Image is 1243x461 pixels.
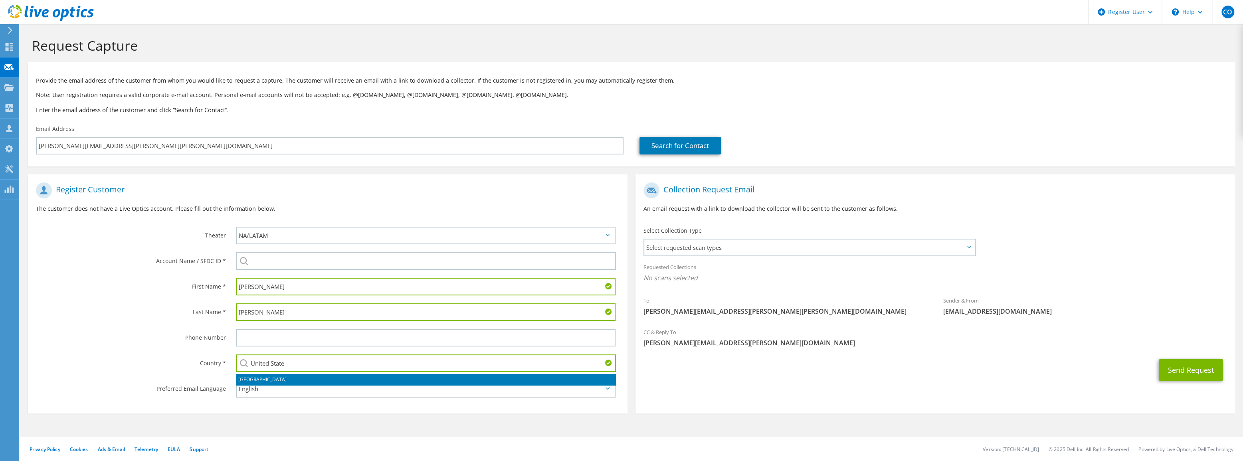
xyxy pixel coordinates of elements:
a: EULA [168,446,180,453]
label: Select Collection Type [643,227,702,235]
span: [PERSON_NAME][EMAIL_ADDRESS][PERSON_NAME][DOMAIN_NAME] [643,338,1227,347]
span: [EMAIL_ADDRESS][DOMAIN_NAME] [943,307,1227,316]
li: © 2025 Dell Inc. All Rights Reserved [1049,446,1129,453]
li: Version: [TECHNICAL_ID] [983,446,1039,453]
li: Powered by Live Optics, a Dell Technology [1138,446,1233,453]
p: An email request with a link to download the collector will be sent to the customer as follows. [643,204,1227,213]
button: Send Request [1159,359,1223,381]
div: Requested Collections [635,259,1235,288]
span: [PERSON_NAME][EMAIL_ADDRESS][PERSON_NAME][PERSON_NAME][DOMAIN_NAME] [643,307,927,316]
a: Cookies [70,446,88,453]
svg: \n [1172,8,1179,16]
a: Search for Contact [639,137,721,154]
h3: Enter the email address of the customer and click “Search for Contact”. [36,105,1227,114]
a: Ads & Email [98,446,125,453]
label: Account Name / SFDC ID * [36,252,226,265]
label: First Name * [36,278,226,291]
label: Country * [36,354,226,367]
label: Email Address [36,125,74,133]
div: To [635,292,935,320]
div: Sender & From [935,292,1235,320]
label: Phone Number [36,329,226,342]
span: No scans selected [643,273,1227,282]
span: Select requested scan types [644,239,975,255]
h1: Register Customer [36,182,616,198]
p: Provide the email address of the customer from whom you would like to request a capture. The cust... [36,76,1227,85]
h1: Request Capture [32,37,1227,54]
li: [GEOGRAPHIC_DATA] [236,374,616,385]
a: Telemetry [135,446,158,453]
label: Last Name * [36,303,226,316]
div: CC & Reply To [635,324,1235,351]
span: CO [1221,6,1234,18]
label: Preferred Email Language [36,380,226,393]
h1: Collection Request Email [643,182,1223,198]
a: Support [190,446,208,453]
label: Theater [36,227,226,239]
a: Privacy Policy [30,446,60,453]
p: The customer does not have a Live Optics account. Please fill out the information below. [36,204,620,213]
p: Note: User registration requires a valid corporate e-mail account. Personal e-mail accounts will ... [36,91,1227,99]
